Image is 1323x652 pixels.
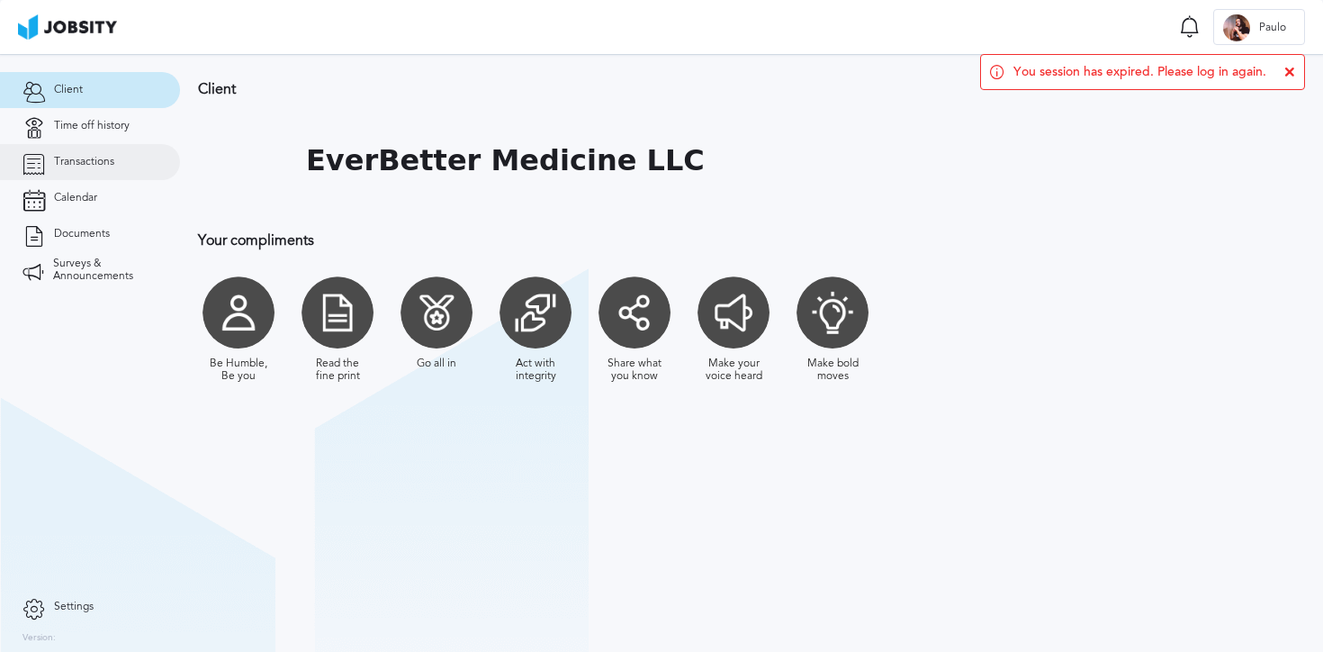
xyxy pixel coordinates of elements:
[1250,22,1295,34] span: Paulo
[198,81,1174,97] h3: Client
[198,232,1174,249] h3: Your compliments
[306,358,369,383] div: Read the fine print
[54,228,110,240] span: Documents
[53,258,157,283] span: Surveys & Announcements
[417,358,456,370] div: Go all in
[54,156,114,168] span: Transactions
[54,120,130,132] span: Time off history
[54,84,83,96] span: Client
[801,358,864,383] div: Make bold moves
[22,633,56,644] label: Version:
[18,14,117,40] img: ab4bad089aa723f57921c736e9817d99.png
[207,358,270,383] div: Be Humble, Be you
[54,601,94,613] span: Settings
[603,358,666,383] div: Share what you know
[306,144,705,177] h1: EverBetter Medicine LLC
[1213,9,1305,45] button: PPaulo
[504,358,567,383] div: Act with integrity
[1223,14,1250,41] div: P
[702,358,765,383] div: Make your voice heard
[54,192,97,204] span: Calendar
[1013,65,1266,79] span: You session has expired. Please log in again.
